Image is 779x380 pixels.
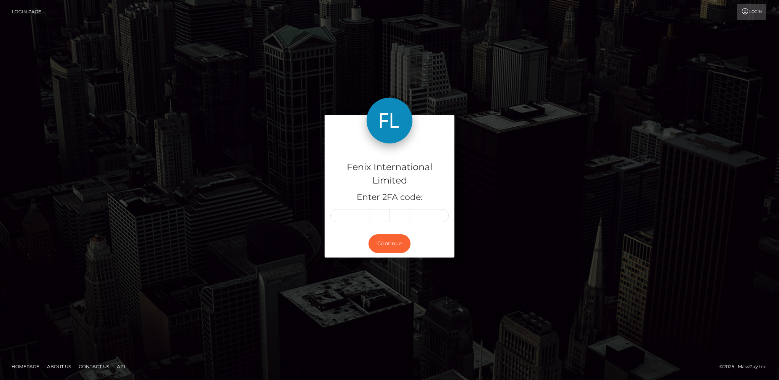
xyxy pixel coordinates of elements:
[330,161,449,187] h4: Fenix International Limited
[737,4,766,20] a: Login
[12,4,41,20] a: Login Page
[114,361,128,372] a: API
[367,98,412,143] img: Fenix International Limited
[44,361,74,372] a: About Us
[330,192,449,203] h5: Enter 2FA code:
[719,362,773,371] div: © 2025 , MassPay Inc.
[8,361,42,372] a: Homepage
[368,234,411,253] button: Continue
[76,361,112,372] a: Contact Us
